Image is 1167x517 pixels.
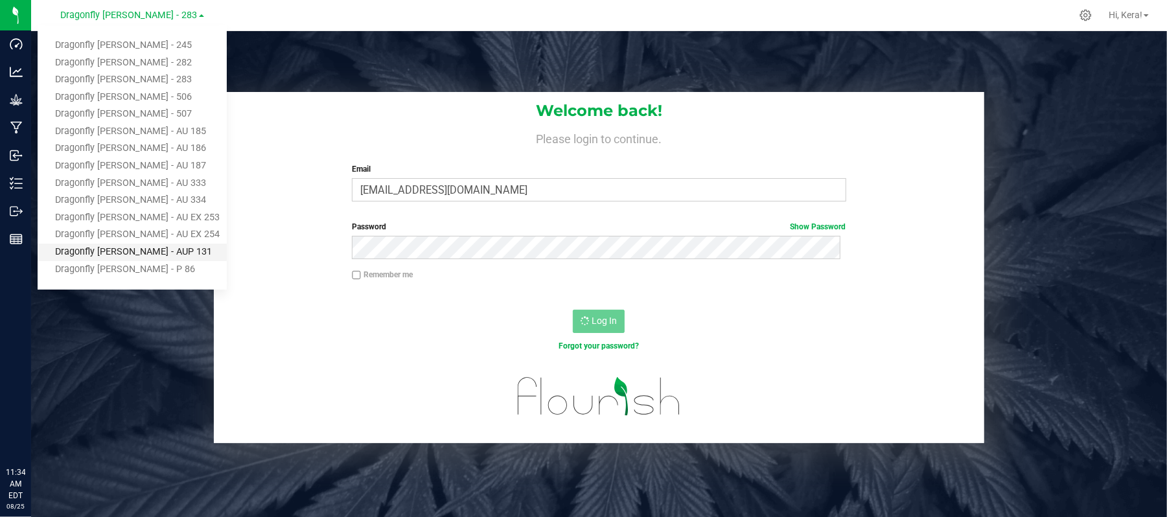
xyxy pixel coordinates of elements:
[352,222,386,231] span: Password
[352,163,846,175] label: Email
[352,271,361,280] input: Remember me
[38,140,227,157] a: Dragonfly [PERSON_NAME] - AU 186
[10,65,23,78] inline-svg: Analytics
[6,466,25,501] p: 11:34 AM EDT
[10,177,23,190] inline-svg: Inventory
[573,310,625,333] button: Log In
[214,102,984,119] h1: Welcome back!
[38,37,227,54] a: Dragonfly [PERSON_NAME] - 245
[38,89,227,106] a: Dragonfly [PERSON_NAME] - 506
[38,71,227,89] a: Dragonfly [PERSON_NAME] - 283
[38,175,227,192] a: Dragonfly [PERSON_NAME] - AU 333
[10,149,23,162] inline-svg: Inbound
[10,205,23,218] inline-svg: Outbound
[1109,10,1142,20] span: Hi, Kera!
[10,38,23,51] inline-svg: Dashboard
[214,130,984,145] h4: Please login to continue.
[10,93,23,106] inline-svg: Grow
[38,157,227,175] a: Dragonfly [PERSON_NAME] - AU 187
[5,1,10,14] span: 1
[791,222,846,231] a: Show Password
[38,106,227,123] a: Dragonfly [PERSON_NAME] - 507
[38,261,227,279] a: Dragonfly [PERSON_NAME] - P 86
[10,233,23,246] inline-svg: Reports
[38,209,227,227] a: Dragonfly [PERSON_NAME] - AU EX 253
[592,316,617,326] span: Log In
[1078,9,1094,21] div: Manage settings
[38,54,227,72] a: Dragonfly [PERSON_NAME] - 282
[352,269,413,281] label: Remember me
[61,10,198,21] span: Dragonfly [PERSON_NAME] - 283
[38,123,227,141] a: Dragonfly [PERSON_NAME] - AU 185
[38,226,227,244] a: Dragonfly [PERSON_NAME] - AU EX 254
[38,192,227,209] a: Dragonfly [PERSON_NAME] - AU 334
[503,365,695,428] img: flourish_logo.svg
[38,244,227,261] a: Dragonfly [PERSON_NAME] - AUP 131
[6,501,25,511] p: 08/25
[559,341,639,350] a: Forgot your password?
[10,121,23,134] inline-svg: Manufacturing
